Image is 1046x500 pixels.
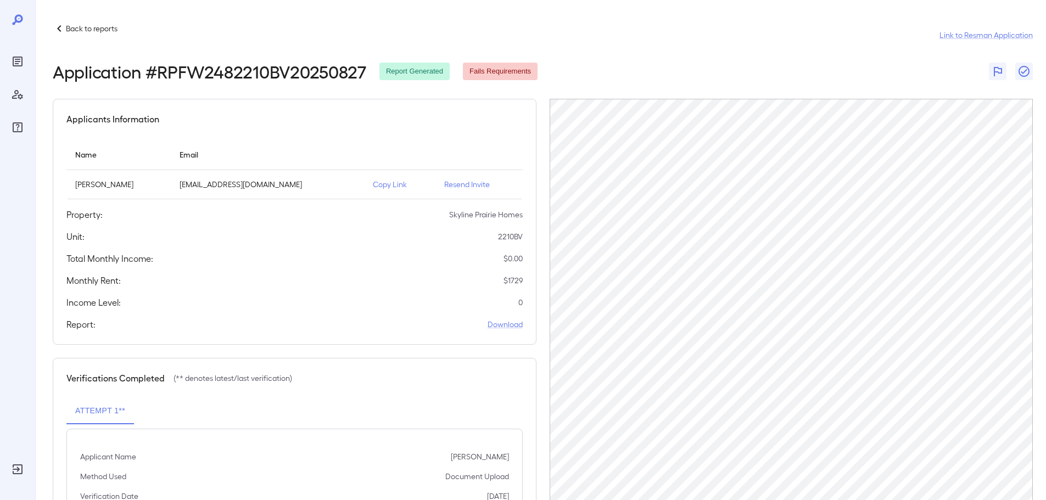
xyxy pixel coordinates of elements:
[66,230,85,243] h5: Unit:
[504,253,523,264] p: $ 0.00
[444,179,514,190] p: Resend Invite
[449,209,523,220] p: Skyline Prairie Homes
[989,63,1006,80] button: Flag Report
[939,30,1033,41] a: Link to Resman Application
[504,275,523,286] p: $ 1729
[75,179,162,190] p: [PERSON_NAME]
[66,208,103,221] h5: Property:
[1015,63,1033,80] button: Close Report
[451,451,509,462] p: [PERSON_NAME]
[518,297,523,308] p: 0
[80,451,136,462] p: Applicant Name
[66,296,121,309] h5: Income Level:
[445,471,509,482] p: Document Upload
[66,23,118,34] p: Back to reports
[80,471,126,482] p: Method Used
[66,252,153,265] h5: Total Monthly Income:
[9,119,26,136] div: FAQ
[66,398,134,424] button: Attempt 1**
[66,113,159,126] h5: Applicants Information
[9,460,26,478] div: Log Out
[66,139,171,170] th: Name
[66,318,96,331] h5: Report:
[9,53,26,70] div: Reports
[180,179,355,190] p: [EMAIL_ADDRESS][DOMAIN_NAME]
[9,86,26,103] div: Manage Users
[53,61,366,81] h2: Application # RPFW2482210BV20250827
[66,274,121,287] h5: Monthly Rent:
[488,319,523,330] a: Download
[174,373,292,384] p: (** denotes latest/last verification)
[498,231,523,242] p: 2210BV
[379,66,450,77] span: Report Generated
[171,139,364,170] th: Email
[373,179,427,190] p: Copy Link
[463,66,538,77] span: Fails Requirements
[66,139,523,199] table: simple table
[66,372,165,385] h5: Verifications Completed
